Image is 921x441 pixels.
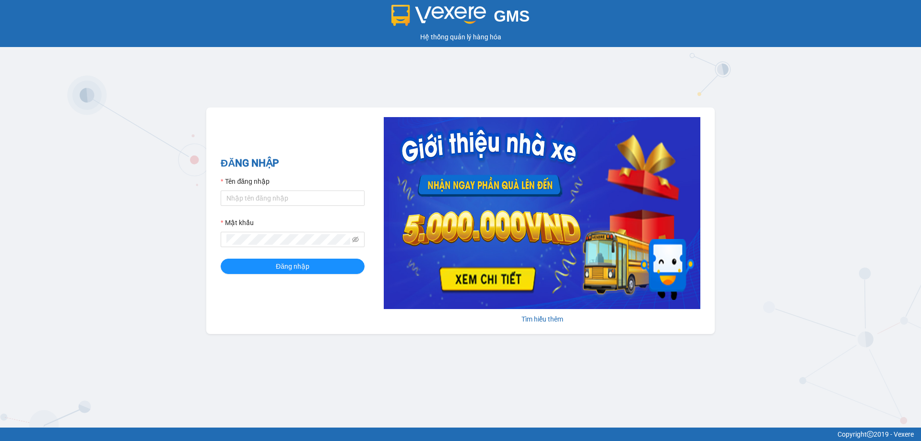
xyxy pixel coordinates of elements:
span: Đăng nhập [276,261,309,272]
button: Đăng nhập [221,259,365,274]
div: Hệ thống quản lý hàng hóa [2,32,919,42]
span: eye-invisible [352,236,359,243]
input: Mật khẩu [226,234,350,245]
div: Tìm hiểu thêm [384,314,700,324]
label: Tên đăng nhập [221,176,270,187]
input: Tên đăng nhập [221,191,365,206]
img: banner-0 [384,117,700,309]
h2: ĐĂNG NHẬP [221,155,365,171]
img: logo 2 [391,5,486,26]
span: copyright [867,431,874,438]
span: GMS [494,7,530,25]
div: Copyright 2019 - Vexere [7,429,914,440]
a: GMS [391,14,530,22]
label: Mật khẩu [221,217,254,228]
